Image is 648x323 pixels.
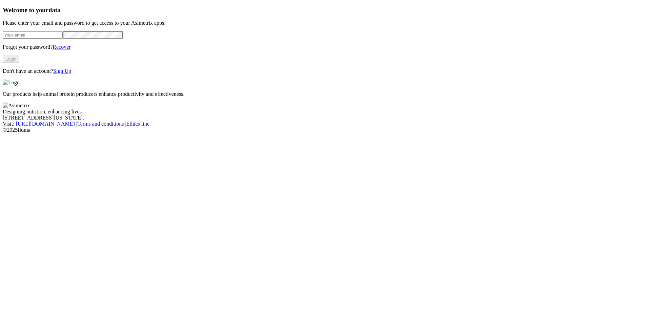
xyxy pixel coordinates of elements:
img: Logo [3,80,20,86]
span: data [48,6,60,14]
div: Designing nutrition, enhancing lives. [3,109,645,115]
button: Login [3,56,19,63]
a: Ethics line [126,121,149,127]
div: [STREET_ADDRESS][US_STATE]. [3,115,645,121]
a: Sign Up [53,68,71,74]
a: Terms and conditions [77,121,124,127]
p: Please enter your email and password to get access to your Asimetrix apps: [3,20,645,26]
h3: Welcome to your [3,6,645,14]
input: Your email [3,31,63,39]
p: Don't have an account? [3,68,645,74]
a: Recover [53,44,70,50]
p: Our products help animal protein producers enhance productivity and effectiveness. [3,91,645,97]
img: Asimetrix [3,103,30,109]
div: Visit : | | [3,121,645,127]
a: [URL][DOMAIN_NAME] [16,121,75,127]
div: © 2025 Iluma [3,127,645,133]
p: Forgot your password? [3,44,645,50]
